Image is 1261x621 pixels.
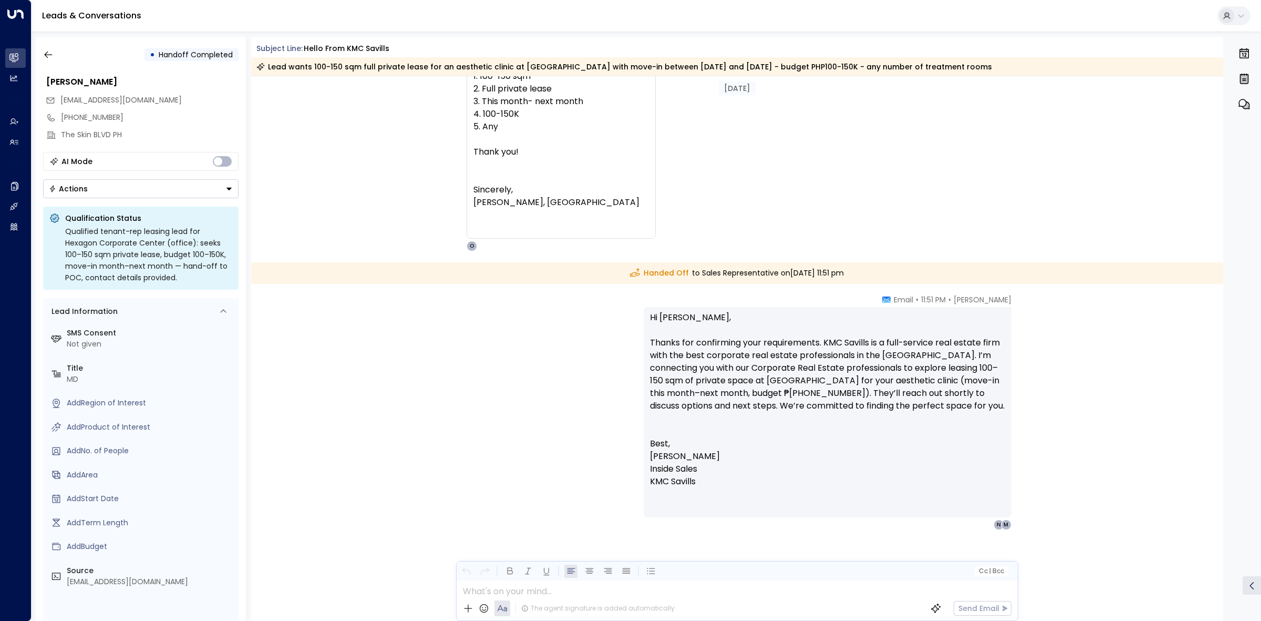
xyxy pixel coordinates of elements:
[473,184,649,209] div: Sincerely,
[719,82,756,95] div: [DATE]
[43,179,239,198] div: Button group with a nested menu
[150,45,155,64] div: •
[467,241,477,251] div: O
[67,565,234,576] label: Source
[60,95,182,106] span: ninapescante@gmail.com
[473,146,649,158] div: Thank you!
[650,437,670,450] span: Best,
[67,493,234,504] div: AddStart Date
[650,311,1005,425] p: Hi [PERSON_NAME], Thanks for confirming your requirements. KMC Savills is a full-service real est...
[921,294,946,305] span: 11:51 PM
[61,156,92,167] div: AI Mode
[478,565,491,578] button: Redo
[916,294,918,305] span: •
[304,43,389,54] div: Hello from KMC Savills
[43,179,239,198] button: Actions
[67,374,234,385] div: MD
[1001,520,1011,530] div: M
[60,95,182,105] span: [EMAIL_ADDRESS][DOMAIN_NAME]
[42,9,141,22] a: Leads & Conversations
[256,43,303,54] span: Subject Line:
[49,184,88,194] div: Actions
[67,363,234,374] label: Title
[473,95,649,108] div: 3. This month- next month
[989,567,991,575] span: |
[67,445,234,456] div: AddNo. of People
[61,129,239,140] div: The Skin BLVD PH
[67,339,234,350] div: Not given
[650,463,697,475] span: Inside Sales
[61,112,239,123] div: [PHONE_NUMBER]
[1016,294,1037,315] img: 78_headshot.jpg
[67,328,234,339] label: SMS Consent
[67,517,234,528] div: AddTerm Length
[256,62,992,72] div: Lead wants 100-150 sqm full private lease for an aesthetic clinic at [GEOGRAPHIC_DATA] with move-...
[954,294,1011,305] span: [PERSON_NAME]
[473,120,649,133] div: 5. Any
[974,566,1008,576] button: Cc|Bcc
[994,520,1004,530] div: N
[894,294,913,305] span: Email
[650,475,696,488] span: KMC Savills
[473,108,649,120] div: 4. 100-150K
[521,604,675,613] div: The agent signature is added automatically
[67,576,234,587] div: [EMAIL_ADDRESS][DOMAIN_NAME]
[251,262,1224,284] div: to Sales Representative on [DATE] 11:51 pm
[650,450,720,463] span: [PERSON_NAME]
[67,541,234,552] div: AddBudget
[67,398,234,409] div: AddRegion of Interest
[67,470,234,481] div: AddArea
[460,565,473,578] button: Undo
[46,76,239,88] div: [PERSON_NAME]
[65,213,232,223] p: Qualification Status
[978,567,1004,575] span: Cc Bcc
[159,49,233,60] span: Handoff Completed
[630,268,689,279] span: Handed Off
[473,196,649,209] div: [PERSON_NAME], [GEOGRAPHIC_DATA]
[48,306,118,317] div: Lead Information
[948,294,951,305] span: •
[65,226,232,283] div: Qualified tenant-rep leasing lead for Hexagon Corporate Center (office): seeks 100–150 sqm privat...
[67,422,234,433] div: AddProduct of Interest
